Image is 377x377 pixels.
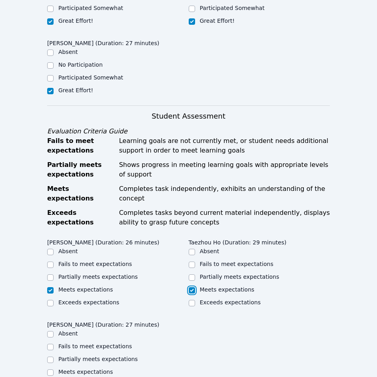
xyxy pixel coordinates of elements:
[58,62,103,68] label: No Participation
[47,184,114,203] div: Meets expectations
[200,18,235,24] label: Great Effort!
[47,127,330,136] div: Evaluation Criteria Guide
[200,5,265,11] label: Participated Somewhat
[58,248,78,254] label: Absent
[119,160,330,179] div: Shows progress in meeting learning goals with appropriate levels of support
[119,136,330,155] div: Learning goals are not currently met, or student needs additional support in order to meet learni...
[47,160,114,179] div: Partially meets expectations
[58,49,78,55] label: Absent
[47,208,114,227] div: Exceeds expectations
[47,136,114,155] div: Fails to meet expectations
[47,36,160,48] legend: [PERSON_NAME] (Duration: 27 minutes)
[119,184,330,203] div: Completes task independently, exhibits an understanding of the concept
[47,235,160,247] legend: [PERSON_NAME] (Duration: 26 minutes)
[58,343,132,349] label: Fails to meet expectations
[58,330,78,337] label: Absent
[58,299,119,306] label: Exceeds expectations
[58,286,113,293] label: Meets expectations
[58,356,138,362] label: Partially meets expectations
[200,248,219,254] label: Absent
[58,261,132,267] label: Fails to meet expectations
[200,299,261,306] label: Exceeds expectations
[119,208,330,227] div: Completes tasks beyond current material independently, displays ability to grasp future concepts
[58,5,123,11] label: Participated Somewhat
[200,286,255,293] label: Meets expectations
[200,274,279,280] label: Partially meets expectations
[58,74,123,81] label: Participated Somewhat
[47,317,160,329] legend: [PERSON_NAME] (Duration: 27 minutes)
[58,274,138,280] label: Partially meets expectations
[58,369,113,375] label: Meets expectations
[58,18,93,24] label: Great Effort!
[47,111,330,122] h3: Student Assessment
[200,261,273,267] label: Fails to meet expectations
[58,87,93,93] label: Great Effort!
[189,235,287,247] legend: Taezhou Ho (Duration: 29 minutes)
